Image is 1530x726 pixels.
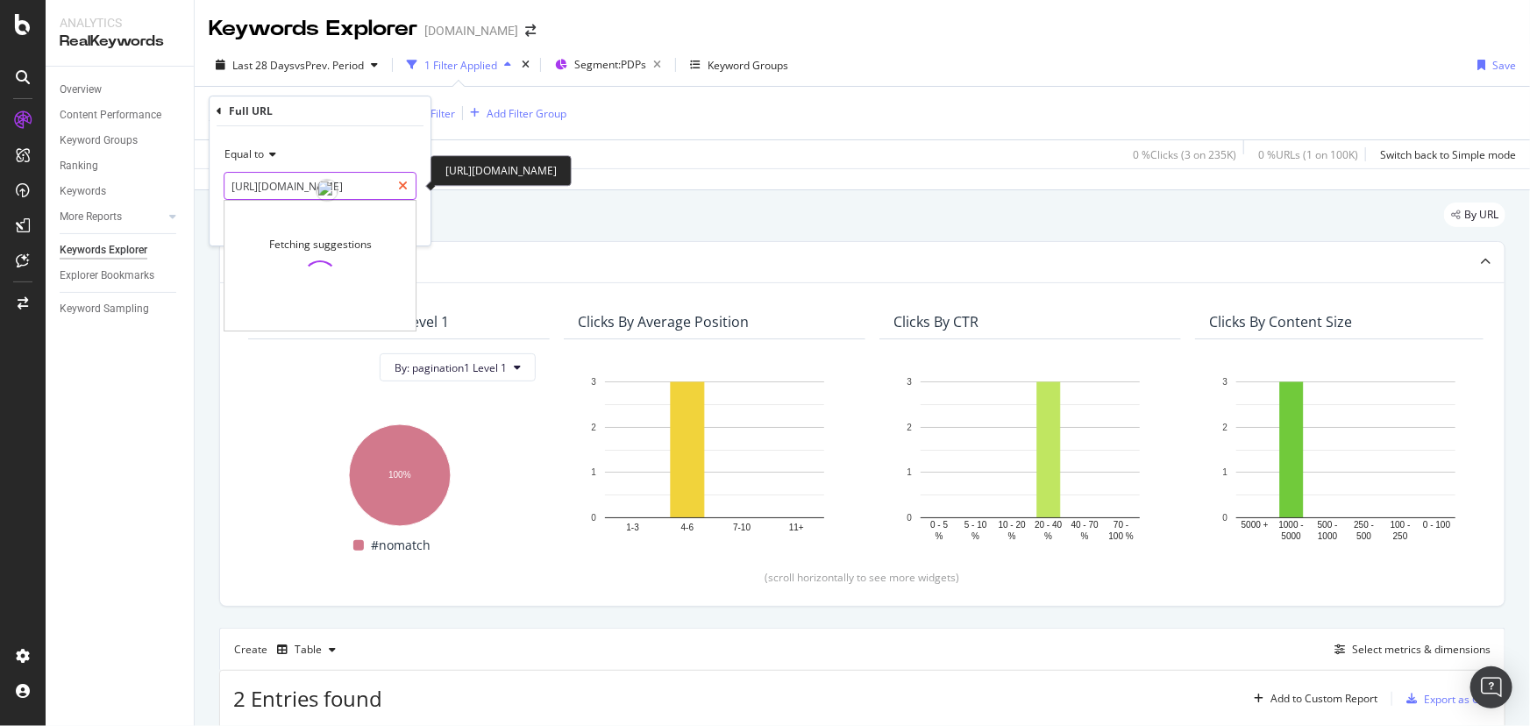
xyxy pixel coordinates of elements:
[591,423,596,432] text: 2
[380,353,536,381] button: By: pagination1 Level 1
[578,373,851,544] svg: A chart.
[1423,521,1451,530] text: 0 - 100
[60,300,149,318] div: Keyword Sampling
[936,532,943,542] text: %
[60,208,122,226] div: More Reports
[60,106,181,125] a: Content Performance
[395,360,507,375] span: By: pagination1 Level 1
[1318,532,1338,542] text: 1000
[518,56,533,74] div: times
[964,521,987,530] text: 5 - 10
[1327,639,1491,660] button: Select metrics & dimensions
[578,313,749,331] div: Clicks By Average Position
[525,25,536,37] div: arrow-right-arrow-left
[1222,423,1228,432] text: 2
[907,468,912,478] text: 1
[295,644,322,655] div: Table
[591,377,596,387] text: 3
[60,32,180,52] div: RealKeywords
[1352,642,1491,657] div: Select metrics & dimensions
[241,570,1484,585] div: (scroll horizontally to see more widgets)
[371,535,431,556] span: #nomatch
[424,22,518,39] div: [DOMAIN_NAME]
[1258,147,1358,162] div: 0 % URLs ( 1 on 100K )
[60,182,181,201] a: Keywords
[60,267,154,285] div: Explorer Bookmarks
[1470,666,1512,708] div: Open Intercom Messenger
[60,81,102,99] div: Overview
[1464,210,1498,220] span: By URL
[626,523,639,533] text: 1-3
[1242,521,1269,530] text: 5000 +
[1222,377,1228,387] text: 3
[1470,51,1516,79] button: Save
[1393,532,1408,542] text: 250
[262,415,536,529] svg: A chart.
[270,636,343,664] button: Table
[548,51,668,79] button: Segment:PDPs
[1399,685,1491,713] button: Export as CSV
[591,468,596,478] text: 1
[209,51,385,79] button: Last 28 DaysvsPrev. Period
[1109,532,1134,542] text: 100 %
[60,241,181,260] a: Keywords Explorer
[1071,521,1099,530] text: 40 - 70
[1270,694,1377,704] div: Add to Custom Report
[60,241,147,260] div: Keywords Explorer
[1222,468,1228,478] text: 1
[224,146,264,161] span: Equal to
[1133,147,1236,162] div: 0 % Clicks ( 3 on 235K )
[1318,521,1338,530] text: 500 -
[789,523,804,533] text: 11+
[930,521,948,530] text: 0 - 5
[1282,532,1302,542] text: 5000
[999,521,1027,530] text: 10 - 20
[424,58,497,73] div: 1 Filter Applied
[233,684,382,713] span: 2 Entries found
[60,157,181,175] a: Ranking
[209,14,417,44] div: Keywords Explorer
[1380,147,1516,162] div: Switch back to Simple mode
[591,513,596,523] text: 0
[574,57,646,72] span: Segment: PDPs
[60,182,106,201] div: Keywords
[1222,513,1228,523] text: 0
[60,14,180,32] div: Analytics
[60,81,181,99] a: Overview
[1209,373,1483,544] svg: A chart.
[1279,521,1304,530] text: 1000 -
[907,377,912,387] text: 3
[1035,521,1063,530] text: 20 - 40
[60,157,98,175] div: Ranking
[907,513,912,523] text: 0
[234,636,343,664] div: Create
[60,300,181,318] a: Keyword Sampling
[388,471,411,480] text: 100%
[893,313,978,331] div: Clicks By CTR
[907,423,912,432] text: 2
[893,373,1167,544] svg: A chart.
[1373,140,1516,168] button: Switch back to Simple mode
[1209,313,1352,331] div: Clicks By Content Size
[708,58,788,73] div: Keyword Groups
[60,132,181,150] a: Keyword Groups
[1247,685,1377,713] button: Add to Custom Report
[1114,521,1128,530] text: 70 -
[1391,521,1411,530] text: 100 -
[409,106,455,121] div: Add Filter
[681,523,694,533] text: 4-6
[217,214,272,231] button: Cancel
[1044,532,1052,542] text: %
[487,106,566,121] div: Add Filter Group
[400,51,518,79] button: 1 Filter Applied
[971,532,979,542] text: %
[295,58,364,73] span: vs Prev. Period
[1424,692,1491,707] div: Export as CSV
[60,106,161,125] div: Content Performance
[60,267,181,285] a: Explorer Bookmarks
[1008,532,1016,542] text: %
